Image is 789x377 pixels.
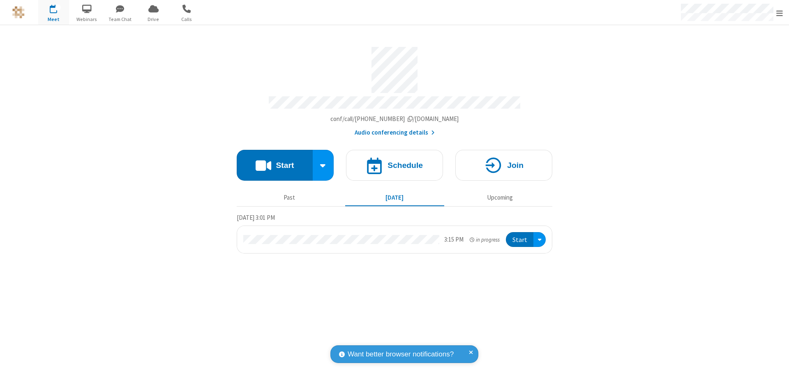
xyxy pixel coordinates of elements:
[38,16,69,23] span: Meet
[237,150,313,181] button: Start
[450,190,549,205] button: Upcoming
[55,5,61,11] div: 1
[470,236,500,244] em: in progress
[12,6,25,19] img: QA Selenium DO NOT DELETE OR CHANGE
[171,16,202,23] span: Calls
[455,150,552,181] button: Join
[330,114,459,124] button: Copy my meeting room linkCopy my meeting room link
[507,161,524,169] h4: Join
[313,150,334,181] div: Start conference options
[276,161,294,169] h4: Start
[506,232,533,247] button: Start
[330,115,459,123] span: Copy my meeting room link
[346,150,443,181] button: Schedule
[72,16,102,23] span: Webinars
[237,213,552,254] section: Today's Meetings
[138,16,169,23] span: Drive
[768,356,783,371] iframe: Chat
[237,41,552,137] section: Account details
[444,235,464,244] div: 3:15 PM
[348,349,454,360] span: Want better browser notifications?
[105,16,136,23] span: Team Chat
[355,128,435,137] button: Audio conferencing details
[240,190,339,205] button: Past
[345,190,444,205] button: [DATE]
[237,214,275,221] span: [DATE] 3:01 PM
[388,161,423,169] h4: Schedule
[533,232,546,247] div: Open menu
